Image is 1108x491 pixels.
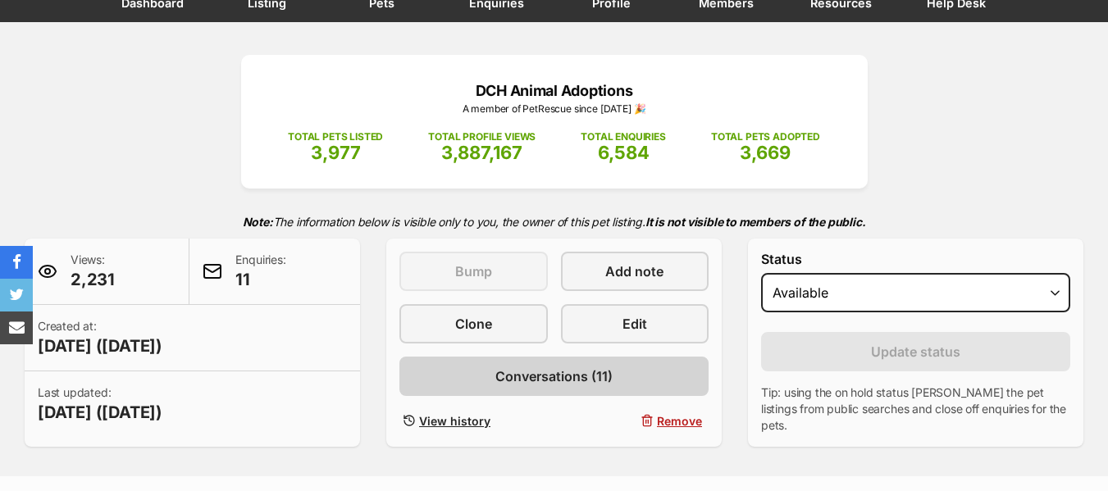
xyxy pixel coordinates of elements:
p: TOTAL ENQUIRIES [581,130,665,144]
span: Clone [455,314,492,334]
span: Edit [622,314,647,334]
p: TOTAL PROFILE VIEWS [428,130,536,144]
p: TOTAL PETS LISTED [288,130,383,144]
p: DCH Animal Adoptions [266,80,843,102]
a: Clone [399,304,548,343]
span: Update status [871,342,960,361]
a: Conversations (11) [399,357,709,396]
span: Remove [657,412,702,430]
span: 3,669 [740,142,791,163]
span: View history [419,412,490,430]
span: 2,231 [71,268,115,291]
button: Bump [399,252,548,291]
span: 11 [235,268,285,291]
span: Bump [455,261,492,281]
button: Update status [761,332,1070,371]
a: Add note [561,252,709,291]
button: Remove [561,409,709,433]
strong: It is not visible to members of the public. [645,215,866,229]
span: [DATE] ([DATE]) [38,401,162,424]
p: TOTAL PETS ADOPTED [711,130,820,144]
p: Last updated: [38,384,162,424]
p: The information below is visible only to you, the owner of this pet listing. [25,205,1083,239]
span: 3,977 [311,142,361,163]
span: [DATE] ([DATE]) [38,334,162,357]
p: Created at: [38,318,162,357]
span: 6,584 [598,142,650,163]
p: Tip: using the on hold status [PERSON_NAME] the pet listings from public searches and close off e... [761,384,1070,434]
p: Views: [71,252,115,291]
p: A member of PetRescue since [DATE] 🎉 [266,102,843,116]
span: Add note [605,261,663,281]
strong: Note: [243,215,273,229]
p: Enquiries: [235,252,285,291]
label: Status [761,252,1070,266]
span: Conversations (11) [495,366,613,386]
a: View history [399,409,548,433]
span: 3,887,167 [441,142,522,163]
a: Edit [561,304,709,343]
